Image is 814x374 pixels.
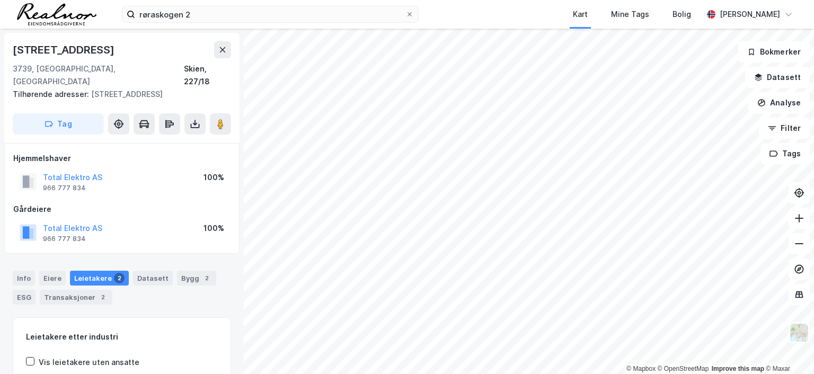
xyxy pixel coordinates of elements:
[114,273,125,283] div: 2
[13,88,223,101] div: [STREET_ADDRESS]
[13,152,231,165] div: Hjemmelshaver
[673,8,691,21] div: Bolig
[201,273,212,283] div: 2
[203,222,224,235] div: 100%
[745,67,810,88] button: Datasett
[98,292,108,302] div: 2
[13,90,91,99] span: Tilhørende adresser:
[13,203,231,216] div: Gårdeiere
[135,6,405,22] input: Søk på adresse, matrikkel, gårdeiere, leietakere eller personer
[39,271,66,286] div: Eiere
[70,271,129,286] div: Leietakere
[13,271,35,286] div: Info
[759,118,810,139] button: Filter
[133,271,173,286] div: Datasett
[203,171,224,184] div: 100%
[40,290,112,305] div: Transaksjoner
[26,331,218,343] div: Leietakere etter industri
[13,290,36,305] div: ESG
[573,8,588,21] div: Kart
[748,92,810,113] button: Analyse
[13,113,104,135] button: Tag
[17,3,96,25] img: realnor-logo.934646d98de889bb5806.png
[720,8,780,21] div: [PERSON_NAME]
[13,63,184,88] div: 3739, [GEOGRAPHIC_DATA], [GEOGRAPHIC_DATA]
[43,235,86,243] div: 966 777 834
[760,143,810,164] button: Tags
[712,365,764,372] a: Improve this map
[13,41,117,58] div: [STREET_ADDRESS]
[611,8,649,21] div: Mine Tags
[761,323,814,374] iframe: Chat Widget
[39,356,139,369] div: Vis leietakere uten ansatte
[184,63,231,88] div: Skien, 227/18
[789,323,809,343] img: Z
[738,41,810,63] button: Bokmerker
[177,271,216,286] div: Bygg
[761,323,814,374] div: Kontrollprogram for chat
[43,184,86,192] div: 966 777 834
[658,365,709,372] a: OpenStreetMap
[626,365,656,372] a: Mapbox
